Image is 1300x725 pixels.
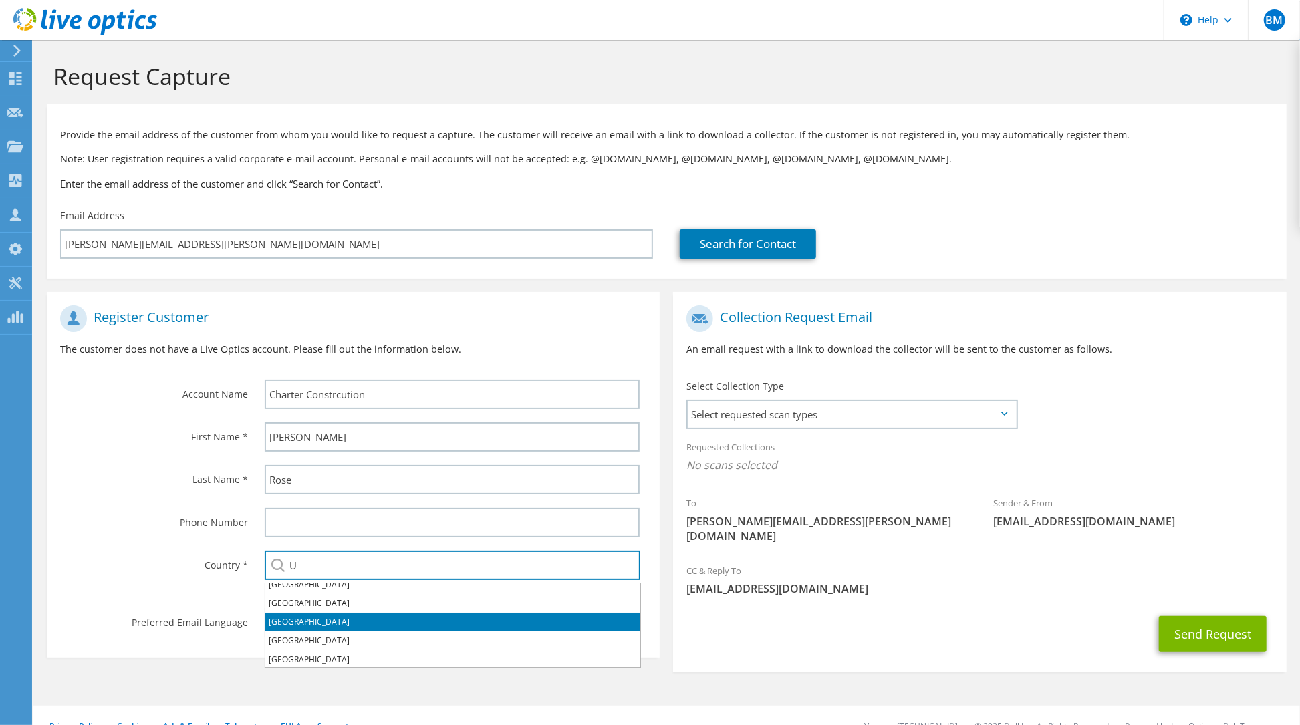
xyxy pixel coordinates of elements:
a: Search for Contact [680,229,816,259]
label: First Name * [60,422,248,444]
span: Country is required [265,581,336,593]
span: [EMAIL_ADDRESS][DOMAIN_NAME] [993,514,1273,529]
h1: Collection Request Email [686,305,1266,332]
li: [GEOGRAPHIC_DATA] [265,650,640,669]
span: [PERSON_NAME][EMAIL_ADDRESS][PERSON_NAME][DOMAIN_NAME] [686,514,966,543]
span: [EMAIL_ADDRESS][DOMAIN_NAME] [686,581,1273,596]
p: Provide the email address of the customer from whom you would like to request a capture. The cust... [60,128,1273,142]
label: Select Collection Type [686,380,784,393]
li: [GEOGRAPHIC_DATA] [265,575,640,594]
h1: Register Customer [60,305,640,332]
li: [GEOGRAPHIC_DATA] [265,631,640,650]
div: CC & Reply To [673,557,1286,603]
span: BM [1264,9,1285,31]
span: No scans selected [686,458,1273,472]
h3: Enter the email address of the customer and click “Search for Contact”. [60,176,1273,191]
span: Select requested scan types [688,401,1015,428]
p: An email request with a link to download the collector will be sent to the customer as follows. [686,342,1273,357]
h1: Request Capture [53,62,1273,90]
label: Last Name * [60,465,248,486]
label: Account Name [60,380,248,401]
label: Email Address [60,209,124,223]
label: Country * [60,551,248,572]
div: Requested Collections [673,433,1286,482]
li: [GEOGRAPHIC_DATA] [265,613,640,631]
label: Phone Number [60,508,248,529]
svg: \n [1180,14,1192,26]
p: The customer does not have a Live Optics account. Please fill out the information below. [60,342,646,357]
p: Note: User registration requires a valid corporate e-mail account. Personal e-mail accounts will ... [60,152,1273,166]
li: [GEOGRAPHIC_DATA] [265,594,640,613]
label: Preferred Email Language [60,608,248,629]
div: To [673,489,980,550]
div: Sender & From [980,489,1287,535]
button: Send Request [1159,616,1267,652]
